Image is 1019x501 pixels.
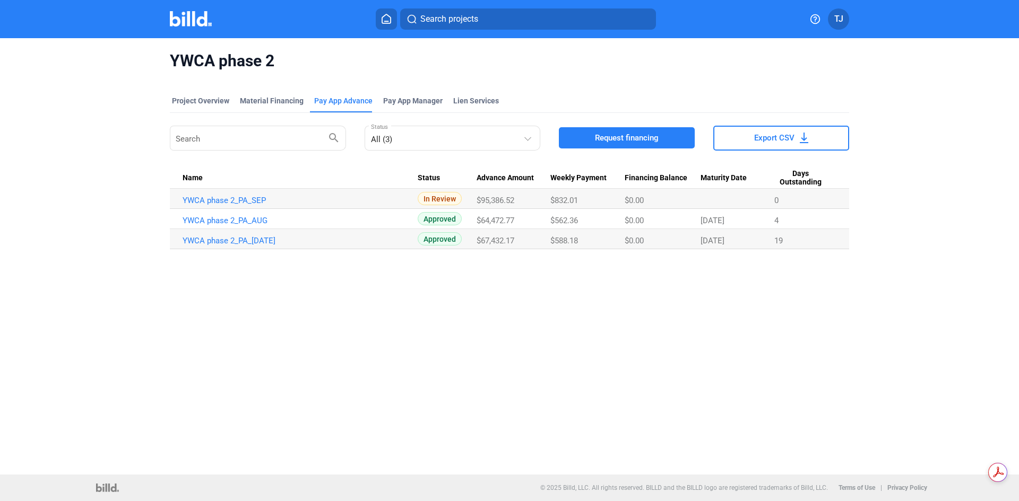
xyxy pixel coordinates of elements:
[183,236,418,245] a: YWCA phase 2_PA_[DATE]
[183,173,203,183] span: Name
[371,135,392,144] mat-select-trigger: All (3)
[96,484,119,492] img: logo
[701,173,747,183] span: Maturity Date
[314,95,373,106] div: Pay App Advance
[880,484,882,491] p: |
[774,216,779,225] span: 4
[420,13,478,25] span: Search projects
[418,173,440,183] span: Status
[754,133,795,143] span: Export CSV
[774,196,779,205] span: 0
[418,212,462,225] span: Approved
[550,216,578,225] span: $562.36
[550,196,578,205] span: $832.01
[477,216,514,225] span: $64,472.77
[418,192,462,205] span: In Review
[477,236,514,245] span: $67,432.17
[834,13,843,25] span: TJ
[383,95,443,106] span: Pay App Manager
[595,133,659,143] span: Request financing
[774,236,783,245] span: 19
[170,51,849,71] span: YWCA phase 2
[172,95,229,106] div: Project Overview
[453,95,499,106] div: Lien Services
[477,173,534,183] span: Advance Amount
[240,95,304,106] div: Material Financing
[625,216,644,225] span: $0.00
[625,173,687,183] span: Financing Balance
[477,196,514,205] span: $95,386.52
[418,232,462,245] span: Approved
[327,131,340,144] mat-icon: search
[887,484,927,491] b: Privacy Policy
[839,484,875,491] b: Terms of Use
[701,236,724,245] span: [DATE]
[550,173,607,183] span: Weekly Payment
[183,196,418,205] a: YWCA phase 2_PA_SEP
[625,236,644,245] span: $0.00
[701,216,724,225] span: [DATE]
[774,169,827,187] span: Days Outstanding
[540,484,828,491] p: © 2025 Billd, LLC. All rights reserved. BILLD and the BILLD logo are registered trademarks of Bil...
[550,236,578,245] span: $588.18
[625,196,644,205] span: $0.00
[183,216,418,225] a: YWCA phase 2_PA_AUG
[170,11,212,27] img: Billd Company Logo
